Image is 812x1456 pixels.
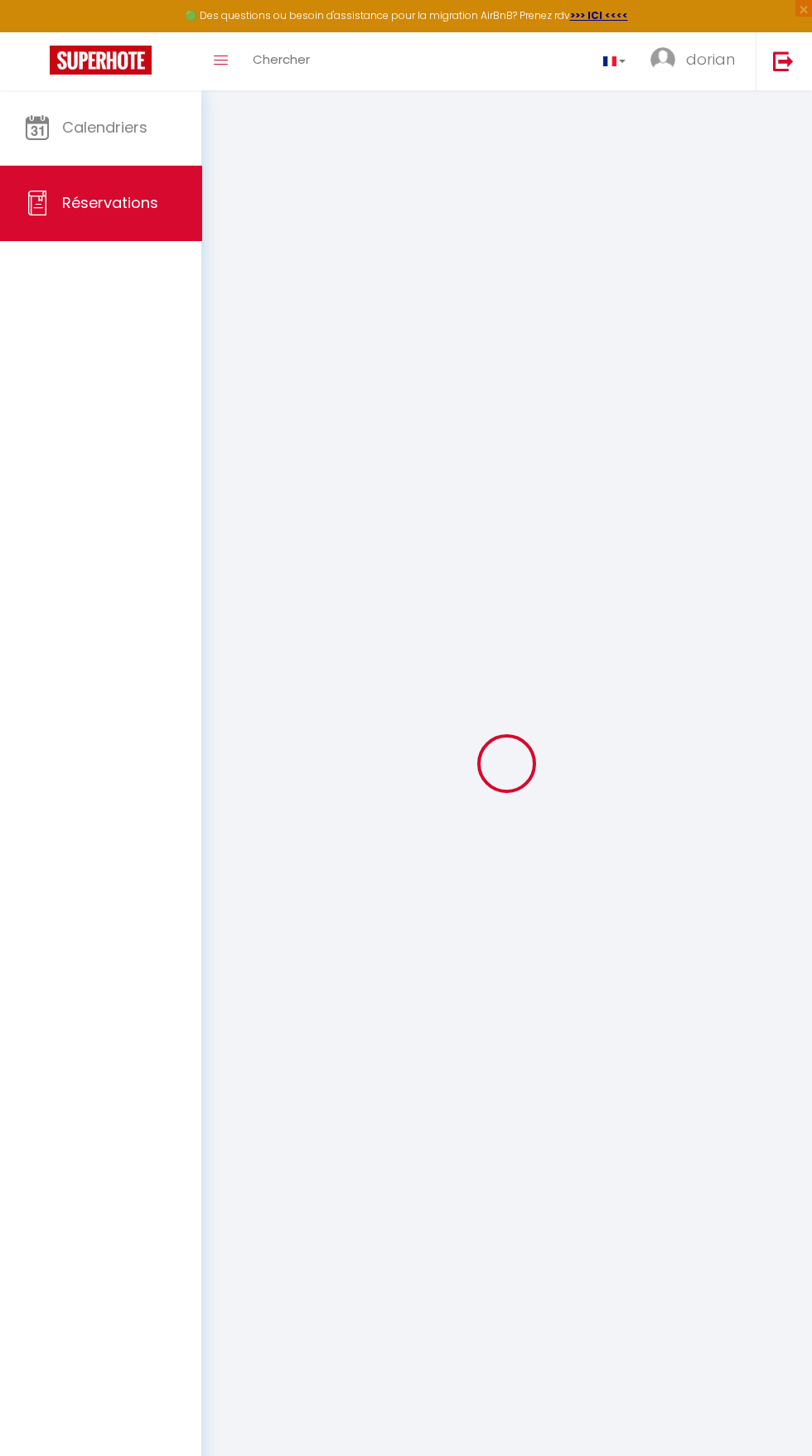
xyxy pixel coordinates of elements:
[240,32,322,90] a: Chercher
[686,49,735,70] span: dorian
[773,51,794,71] img: logout
[62,192,158,213] span: Réservations
[50,46,152,75] img: Super Booking
[638,32,756,90] a: ... dorian
[650,47,675,72] img: ...
[570,8,628,22] a: >>> ICI <<<<
[253,51,310,68] span: Chercher
[62,117,147,138] span: Calendriers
